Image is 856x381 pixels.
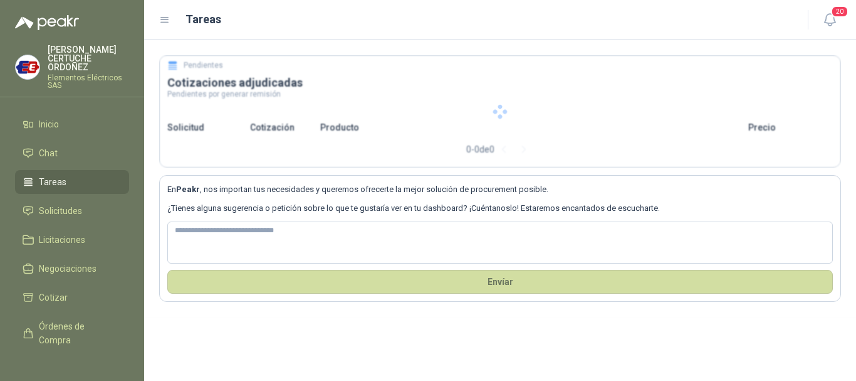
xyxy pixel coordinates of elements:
span: Negociaciones [39,262,97,276]
p: Elementos Eléctricos SAS [48,74,129,89]
span: Órdenes de Compra [39,319,117,347]
a: Licitaciones [15,228,129,252]
span: Cotizar [39,291,68,304]
a: Chat [15,141,129,165]
img: Logo peakr [15,15,79,30]
span: Solicitudes [39,204,82,218]
button: 20 [818,9,841,31]
h1: Tareas [185,11,221,28]
a: Cotizar [15,286,129,309]
a: Solicitudes [15,199,129,223]
span: Chat [39,146,58,160]
p: ¿Tienes alguna sugerencia o petición sobre lo que te gustaría ver en tu dashboard? ¡Cuéntanoslo! ... [167,202,833,215]
span: Licitaciones [39,233,85,247]
span: Inicio [39,117,59,131]
b: Peakr [176,185,200,194]
a: Órdenes de Compra [15,314,129,352]
a: Negociaciones [15,257,129,281]
p: [PERSON_NAME] CERTUCHE ORDOÑEZ [48,45,129,72]
button: Envíar [167,270,833,294]
a: Tareas [15,170,129,194]
span: Tareas [39,175,66,189]
span: 20 [831,6,848,18]
p: En , nos importan tus necesidades y queremos ofrecerte la mejor solución de procurement posible. [167,183,833,196]
a: Inicio [15,112,129,136]
img: Company Logo [16,55,39,79]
